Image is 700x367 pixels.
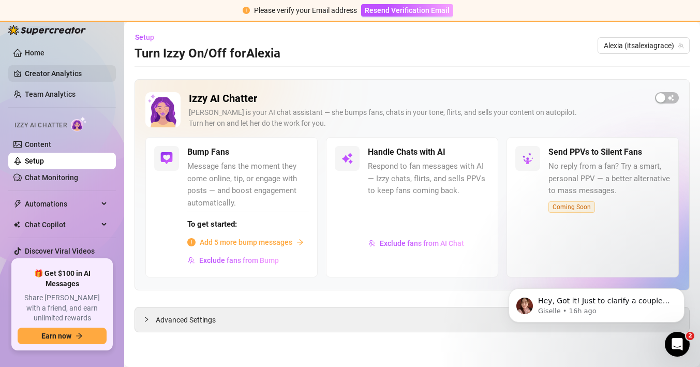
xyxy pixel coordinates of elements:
[187,146,229,158] h5: Bump Fans
[25,90,76,98] a: Team Analytics
[145,92,181,127] img: Izzy AI Chatter
[189,107,647,129] div: [PERSON_NAME] is your AI chat assistant — she bumps fans, chats in your tone, flirts, and sells y...
[604,38,683,53] span: Alexia (itsalexiagrace)
[76,332,83,340] span: arrow-right
[548,146,642,158] h5: Send PPVs to Silent Fans
[25,49,44,57] a: Home
[522,152,534,165] img: svg%3e
[493,267,700,339] iframe: Intercom notifications message
[254,5,357,16] div: Please verify your Email address
[361,4,453,17] button: Resend Verification Email
[25,140,51,149] a: Content
[187,252,279,269] button: Exclude fans from Bump
[678,42,684,49] span: team
[18,293,107,324] span: Share [PERSON_NAME] with a friend, and earn unlimited rewards
[156,314,216,326] span: Advanced Settings
[296,239,304,246] span: arrow-right
[8,25,86,35] img: logo-BBDzfeDw.svg
[686,332,694,340] span: 2
[14,121,67,130] span: Izzy AI Chatter
[368,146,445,158] h5: Handle Chats with AI
[365,6,450,14] span: Resend Verification Email
[135,46,280,62] h3: Turn Izzy On/Off for Alexia
[18,328,107,344] button: Earn nowarrow-right
[25,65,108,82] a: Creator Analytics
[143,314,156,325] div: collapsed
[13,221,20,228] img: Chat Copilot
[341,152,353,165] img: svg%3e
[187,160,309,209] span: Message fans the moment they come online, tip, or engage with posts — and boost engagement automa...
[199,256,279,265] span: Exclude fans from Bump
[187,219,237,229] strong: To get started:
[135,33,154,41] span: Setup
[13,200,22,208] span: thunderbolt
[71,116,87,131] img: AI Chatter
[160,152,173,165] img: svg%3e
[18,269,107,289] span: 🎁 Get $100 in AI Messages
[135,29,162,46] button: Setup
[548,160,670,197] span: No reply from a fan? Try a smart, personal PPV — a better alternative to mass messages.
[368,160,489,197] span: Respond to fan messages with AI — Izzy chats, flirts, and sells PPVs to keep fans coming back.
[368,235,465,252] button: Exclude fans from AI Chat
[665,332,690,357] iframe: Intercom live chat
[25,173,78,182] a: Chat Monitoring
[243,7,250,14] span: exclamation-circle
[548,201,595,213] span: Coming Soon
[25,157,44,165] a: Setup
[25,247,95,255] a: Discover Viral Videos
[25,216,98,233] span: Chat Copilot
[368,240,376,247] img: svg%3e
[143,316,150,322] span: collapsed
[25,196,98,212] span: Automations
[189,92,647,105] h2: Izzy AI Chatter
[188,257,195,264] img: svg%3e
[187,238,196,246] span: info-circle
[41,332,71,340] span: Earn now
[200,237,292,248] span: Add 5 more bump messages
[380,239,464,247] span: Exclude fans from AI Chat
